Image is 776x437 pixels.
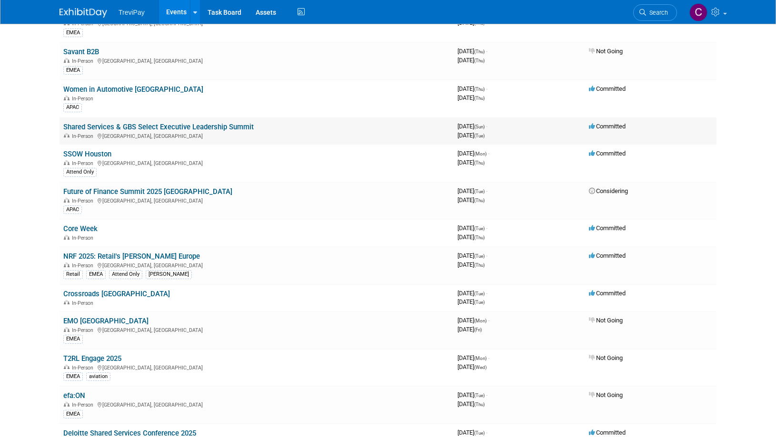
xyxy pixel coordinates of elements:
[458,391,487,398] span: [DATE]
[458,429,487,436] span: [DATE]
[458,252,487,259] span: [DATE]
[458,187,487,194] span: [DATE]
[589,354,623,361] span: Not Going
[72,300,96,306] span: In-Person
[589,391,623,398] span: Not Going
[63,290,170,298] a: Crossroads [GEOGRAPHIC_DATA]
[458,233,485,241] span: [DATE]
[63,317,149,325] a: EMO [GEOGRAPHIC_DATA]
[458,298,485,305] span: [DATE]
[474,262,485,268] span: (Thu)
[589,187,628,194] span: Considering
[63,252,200,261] a: NRF 2025: Retail's [PERSON_NAME] Europe
[63,48,99,56] a: Savant B2B
[474,327,482,332] span: (Fri)
[63,326,450,333] div: [GEOGRAPHIC_DATA], [GEOGRAPHIC_DATA]
[474,235,485,240] span: (Thu)
[458,48,487,55] span: [DATE]
[146,270,192,279] div: [PERSON_NAME]
[458,57,485,64] span: [DATE]
[458,317,489,324] span: [DATE]
[474,356,487,361] span: (Mon)
[474,160,485,165] span: (Thu)
[86,270,106,279] div: EMEA
[474,133,485,138] span: (Tue)
[63,150,111,158] a: SSOW Houston
[63,363,450,371] div: [GEOGRAPHIC_DATA], [GEOGRAPHIC_DATA]
[474,198,485,203] span: (Thu)
[486,48,487,55] span: -
[486,123,487,130] span: -
[589,224,626,232] span: Committed
[109,270,142,279] div: Attend Only
[63,187,232,196] a: Future of Finance Summit 2025 [GEOGRAPHIC_DATA]
[63,123,254,131] a: Shared Services & GBS Select Executive Leadership Summit
[486,187,487,194] span: -
[589,317,623,324] span: Not Going
[63,335,83,343] div: EMEA
[458,261,485,268] span: [DATE]
[72,133,96,139] span: In-Person
[486,252,487,259] span: -
[474,393,485,398] span: (Tue)
[63,85,203,94] a: Women in Automotive [GEOGRAPHIC_DATA]
[63,168,97,176] div: Attend Only
[474,430,485,436] span: (Tue)
[63,57,450,64] div: [GEOGRAPHIC_DATA], [GEOGRAPHIC_DATA]
[589,290,626,297] span: Committed
[63,354,121,363] a: T2RL Engage 2025
[64,198,70,203] img: In-Person Event
[458,159,485,166] span: [DATE]
[486,391,487,398] span: -
[64,300,70,305] img: In-Person Event
[486,224,487,232] span: -
[63,410,83,418] div: EMEA
[72,96,96,102] span: In-Person
[64,235,70,240] img: In-Person Event
[72,365,96,371] span: In-Person
[64,365,70,369] img: In-Person Event
[486,290,487,297] span: -
[589,48,623,55] span: Not Going
[474,253,485,259] span: (Tue)
[458,354,489,361] span: [DATE]
[63,196,450,204] div: [GEOGRAPHIC_DATA], [GEOGRAPHIC_DATA]
[474,58,485,63] span: (Thu)
[72,235,96,241] span: In-Person
[72,198,96,204] span: In-Person
[474,291,485,296] span: (Tue)
[458,85,487,92] span: [DATE]
[63,261,450,269] div: [GEOGRAPHIC_DATA], [GEOGRAPHIC_DATA]
[474,49,485,54] span: (Thu)
[64,96,70,100] img: In-Person Event
[589,429,626,436] span: Committed
[63,391,85,400] a: efa:ON
[64,402,70,407] img: In-Person Event
[64,327,70,332] img: In-Person Event
[486,429,487,436] span: -
[63,270,83,279] div: Retail
[64,58,70,63] img: In-Person Event
[64,160,70,165] img: In-Person Event
[63,103,82,112] div: APAC
[589,150,626,157] span: Committed
[646,9,668,16] span: Search
[474,96,485,101] span: (Thu)
[633,4,677,21] a: Search
[72,262,96,269] span: In-Person
[63,400,450,408] div: [GEOGRAPHIC_DATA], [GEOGRAPHIC_DATA]
[474,365,487,370] span: (Wed)
[488,150,489,157] span: -
[458,94,485,101] span: [DATE]
[474,189,485,194] span: (Tue)
[63,372,83,381] div: EMEA
[474,151,487,156] span: (Mon)
[689,3,707,21] img: Celia Ahrens
[63,66,83,75] div: EMEA
[458,224,487,232] span: [DATE]
[63,132,450,139] div: [GEOGRAPHIC_DATA], [GEOGRAPHIC_DATA]
[458,123,487,130] span: [DATE]
[458,290,487,297] span: [DATE]
[458,326,482,333] span: [DATE]
[72,58,96,64] span: In-Person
